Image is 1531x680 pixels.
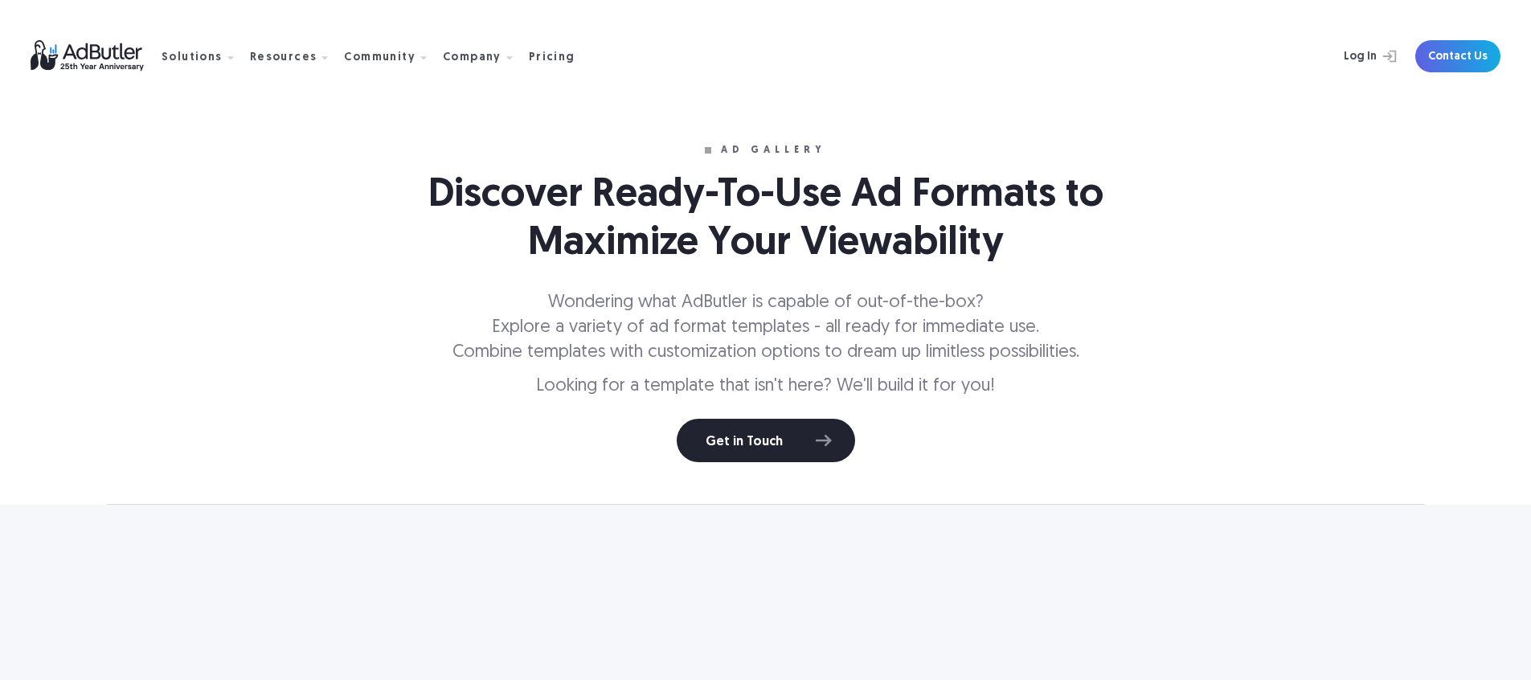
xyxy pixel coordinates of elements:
p: Looking for a template that isn't here? We'll build it for you! [404,375,1128,399]
div: Community [344,31,440,82]
h1: Discover Ready-To-Use Ad Formats to Maximize Your Viewability [404,172,1128,268]
a: Get in Touch [677,419,855,462]
div: Solutions [162,31,247,82]
div: Community [344,52,415,63]
a: Log In [1301,40,1406,72]
div: Company [443,52,501,63]
div: Solutions [162,52,223,63]
div: Pricing [529,52,575,63]
a: Contact Us [1415,40,1500,72]
p: Wondering what AdButler is capable of out-of-the-box? Explore a variety of ad format templates - ... [404,291,1128,365]
div: Resources [250,31,342,82]
div: Company [443,31,526,82]
div: Resources [250,52,317,63]
div: ad gallery [721,145,826,156]
a: Pricing [529,49,588,63]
